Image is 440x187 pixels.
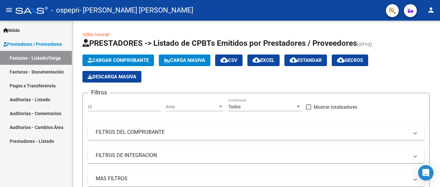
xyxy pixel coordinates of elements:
[3,41,62,48] span: Prestadores / Proveedores
[220,56,228,64] mat-icon: cloud_download
[88,57,149,63] span: Cargar Comprobante
[88,88,110,97] h3: Filtros
[357,41,372,47] span: (alt+q)
[82,71,141,83] app-download-masive: Descarga masiva de comprobantes (adjuntos)
[82,71,141,83] button: Descarga Masiva
[215,54,243,66] button: CSV
[96,175,409,182] mat-panel-title: MAS FILTROS
[88,74,136,80] span: Descarga Masiva
[427,6,435,14] mat-icon: person
[79,3,193,17] span: - [PERSON_NAME] [PERSON_NAME]
[314,103,357,111] span: Mostrar totalizadores
[166,104,218,110] span: Area
[96,152,409,159] mat-panel-title: FILTROS DE INTEGRACION
[247,54,280,66] button: EXCEL
[159,54,210,66] button: Carga Masiva
[290,56,297,64] mat-icon: cloud_download
[337,56,345,64] mat-icon: cloud_download
[253,56,260,64] mat-icon: cloud_download
[220,57,237,63] span: CSV
[3,27,20,34] span: Inicio
[82,32,109,37] a: Video tutorial
[5,6,13,14] mat-icon: menu
[332,54,368,66] button: Gecros
[96,129,409,136] mat-panel-title: FILTROS DEL COMPROBANTE
[418,165,434,181] div: Open Intercom Messenger
[337,57,363,63] span: Gecros
[253,57,274,63] span: EXCEL
[284,54,327,66] button: Estandar
[164,57,205,63] span: Carga Masiva
[88,148,424,163] mat-expansion-panel-header: FILTROS DE INTEGRACION
[82,39,357,48] span: PRESTADORES -> Listado de CPBTs Emitidos por Prestadores / Proveedores
[88,171,424,186] mat-expansion-panel-header: MAS FILTROS
[51,3,79,17] span: - ospepri
[88,124,424,140] mat-expansion-panel-header: FILTROS DEL COMPROBANTE
[228,104,241,109] span: Todos
[290,57,322,63] span: Estandar
[82,54,154,66] button: Cargar Comprobante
